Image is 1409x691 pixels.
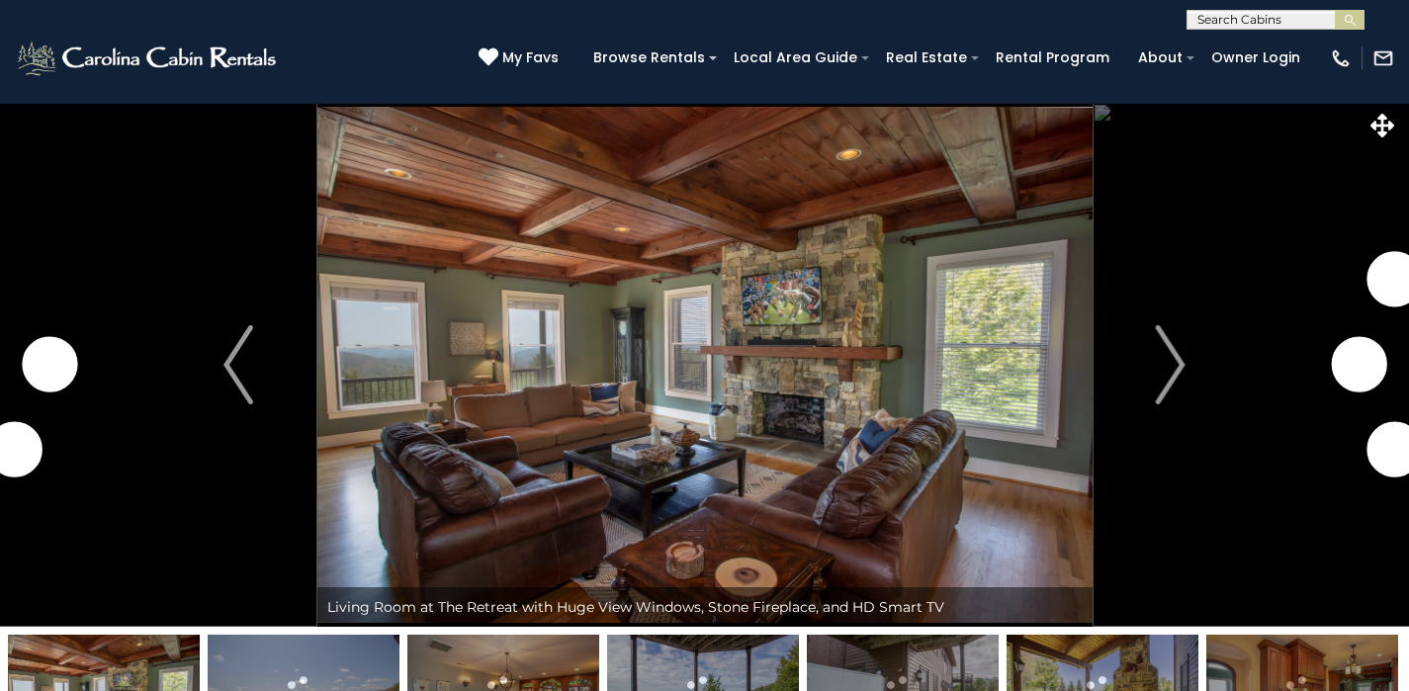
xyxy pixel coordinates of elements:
a: Real Estate [876,43,977,73]
img: arrow [223,325,253,404]
a: My Favs [479,47,564,69]
img: mail-regular-white.png [1372,47,1394,69]
button: Next [1092,103,1249,627]
img: White-1-2.png [15,39,282,78]
a: Local Area Guide [724,43,867,73]
a: About [1128,43,1192,73]
img: phone-regular-white.png [1330,47,1352,69]
button: Previous [160,103,317,627]
img: arrow [1156,325,1186,404]
a: Owner Login [1201,43,1310,73]
span: My Favs [502,47,559,68]
div: Living Room at The Retreat with Huge View Windows, Stone Fireplace, and HD Smart TV [317,587,1093,627]
a: Rental Program [986,43,1119,73]
a: Browse Rentals [583,43,715,73]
